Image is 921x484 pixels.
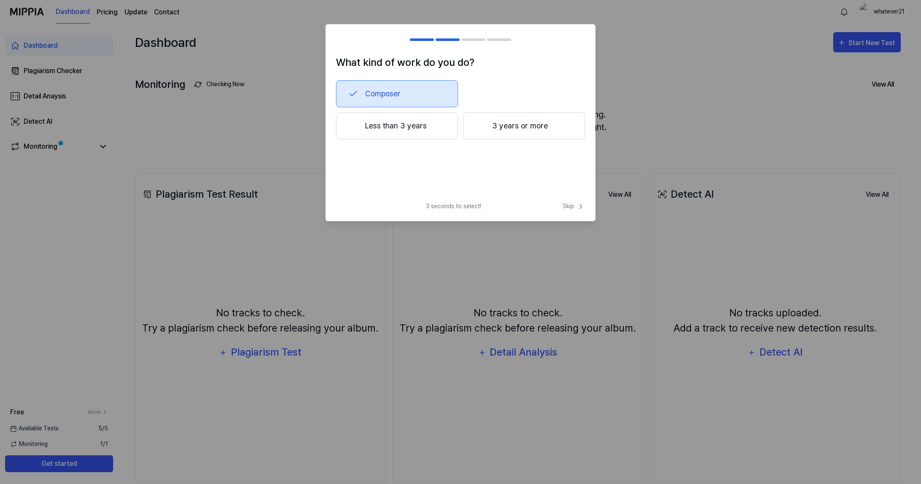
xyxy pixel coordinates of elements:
[336,112,458,139] button: Less than 3 years
[561,202,585,211] button: Skip
[336,55,585,70] h1: What kind of work do you do?
[563,202,585,211] span: Skip
[463,112,585,139] button: 3 years or more
[426,202,481,211] span: 3 seconds to select!
[336,80,458,107] button: Composer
